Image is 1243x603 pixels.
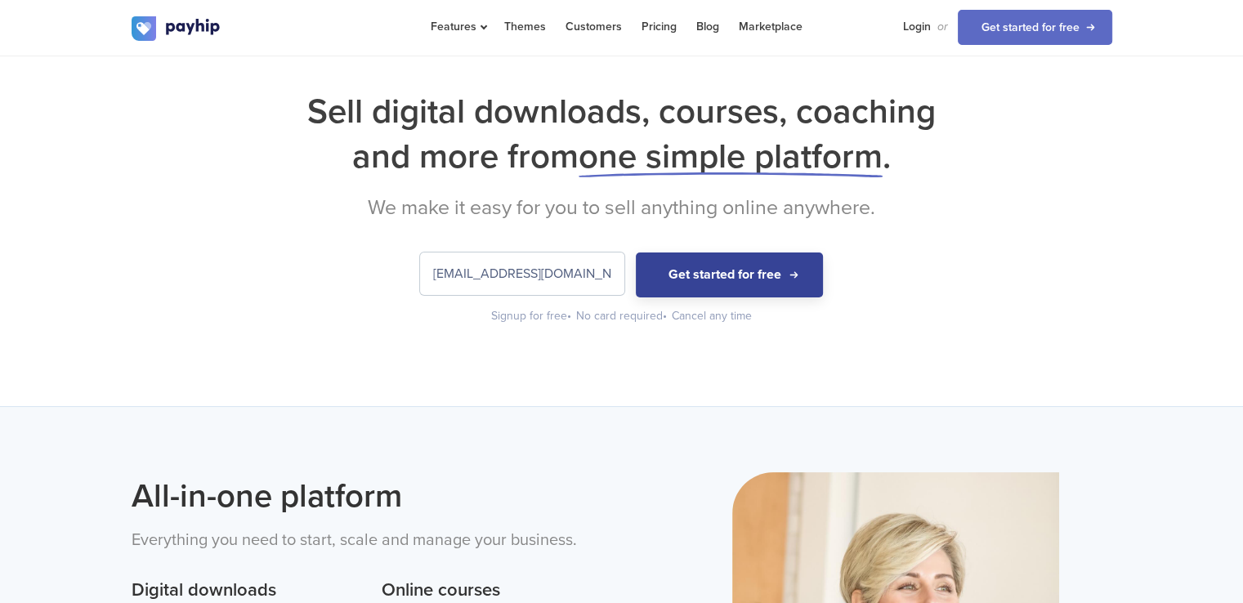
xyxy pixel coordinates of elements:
span: Features [431,20,485,33]
div: No card required [576,308,668,324]
span: one simple platform [579,136,883,177]
span: . [883,136,891,177]
button: Get started for free [636,252,823,297]
span: • [567,309,571,323]
p: Everything you need to start, scale and manage your business. [132,528,610,553]
a: Get started for free [958,10,1112,45]
img: logo.svg [132,16,221,41]
input: Enter your email address [420,252,624,295]
h1: Sell digital downloads, courses, coaching and more from [132,89,1112,179]
div: Cancel any time [672,308,752,324]
div: Signup for free [491,308,573,324]
h2: We make it easy for you to sell anything online anywhere. [132,195,1112,220]
span: • [663,309,667,323]
h2: All-in-one platform [132,472,610,520]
